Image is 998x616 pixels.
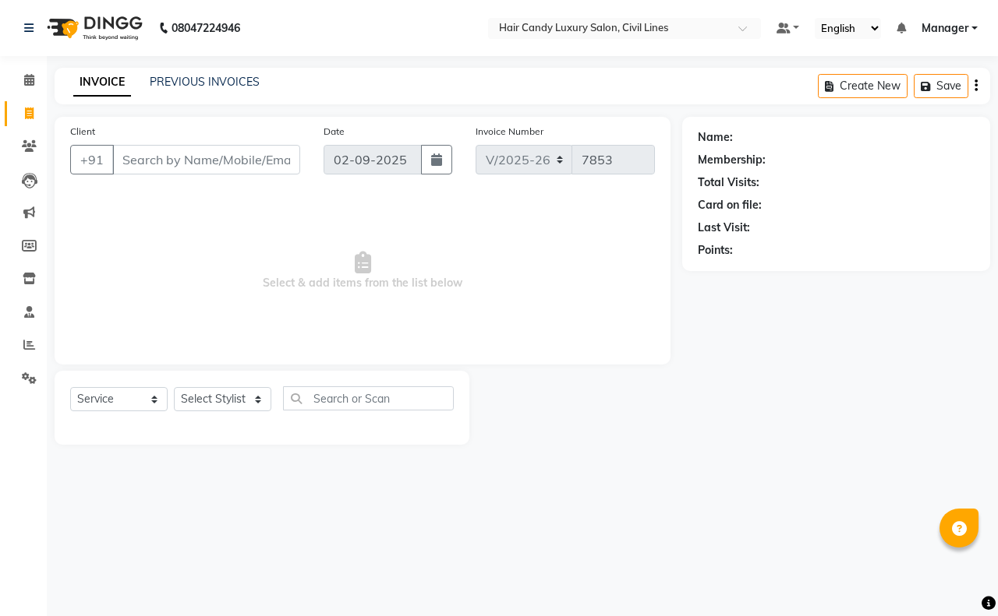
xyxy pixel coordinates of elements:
[70,145,114,174] button: +91
[476,125,543,139] label: Invoice Number
[70,125,95,139] label: Client
[324,125,345,139] label: Date
[698,220,750,236] div: Last Visit:
[933,554,982,600] iframe: chat widget
[922,20,968,37] span: Manager
[150,75,260,89] a: PREVIOUS INVOICES
[698,129,733,146] div: Name:
[698,152,766,168] div: Membership:
[914,74,968,98] button: Save
[70,193,655,349] span: Select & add items from the list below
[172,6,240,50] b: 08047224946
[698,197,762,213] div: Card on file:
[112,145,300,174] input: Search by Name/Mobile/Email/Code
[40,6,147,50] img: logo
[73,69,131,97] a: INVOICE
[698,174,759,191] div: Total Visits:
[818,74,908,98] button: Create New
[283,386,454,410] input: Search or Scan
[698,242,733,259] div: Points:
